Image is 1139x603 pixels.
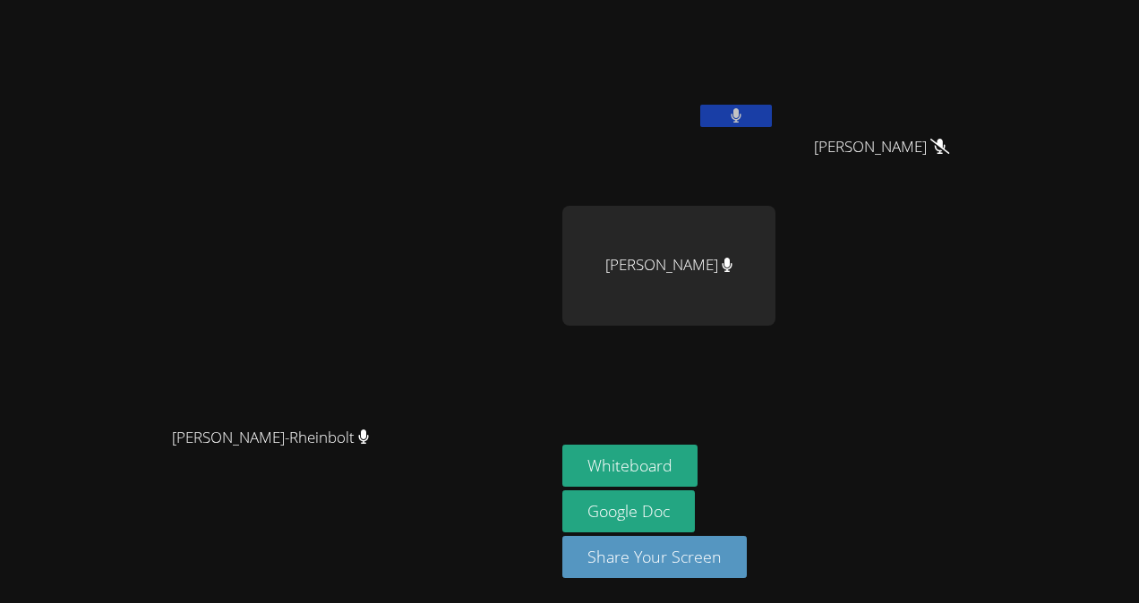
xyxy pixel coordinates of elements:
a: Google Doc [562,490,695,532]
span: [PERSON_NAME]-Rheinbolt [172,425,370,451]
button: Share Your Screen [562,536,747,578]
span: [PERSON_NAME] [814,134,949,160]
button: Whiteboard [562,445,698,487]
div: [PERSON_NAME] [562,206,775,326]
